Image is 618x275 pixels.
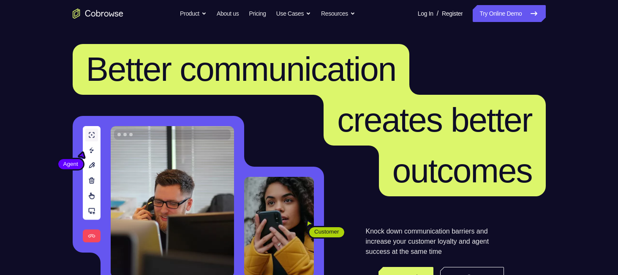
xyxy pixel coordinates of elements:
span: Better communication [86,50,396,88]
button: Use Cases [276,5,311,22]
span: creates better [337,101,532,139]
a: Go to the home page [73,8,123,19]
button: Resources [321,5,355,22]
a: Log In [418,5,433,22]
span: outcomes [392,152,532,190]
a: About us [217,5,239,22]
a: Try Online Demo [473,5,545,22]
a: Pricing [249,5,266,22]
button: Product [180,5,207,22]
p: Knock down communication barriers and increase your customer loyalty and agent success at the sam... [366,226,504,257]
a: Register [442,5,463,22]
span: / [437,8,438,19]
